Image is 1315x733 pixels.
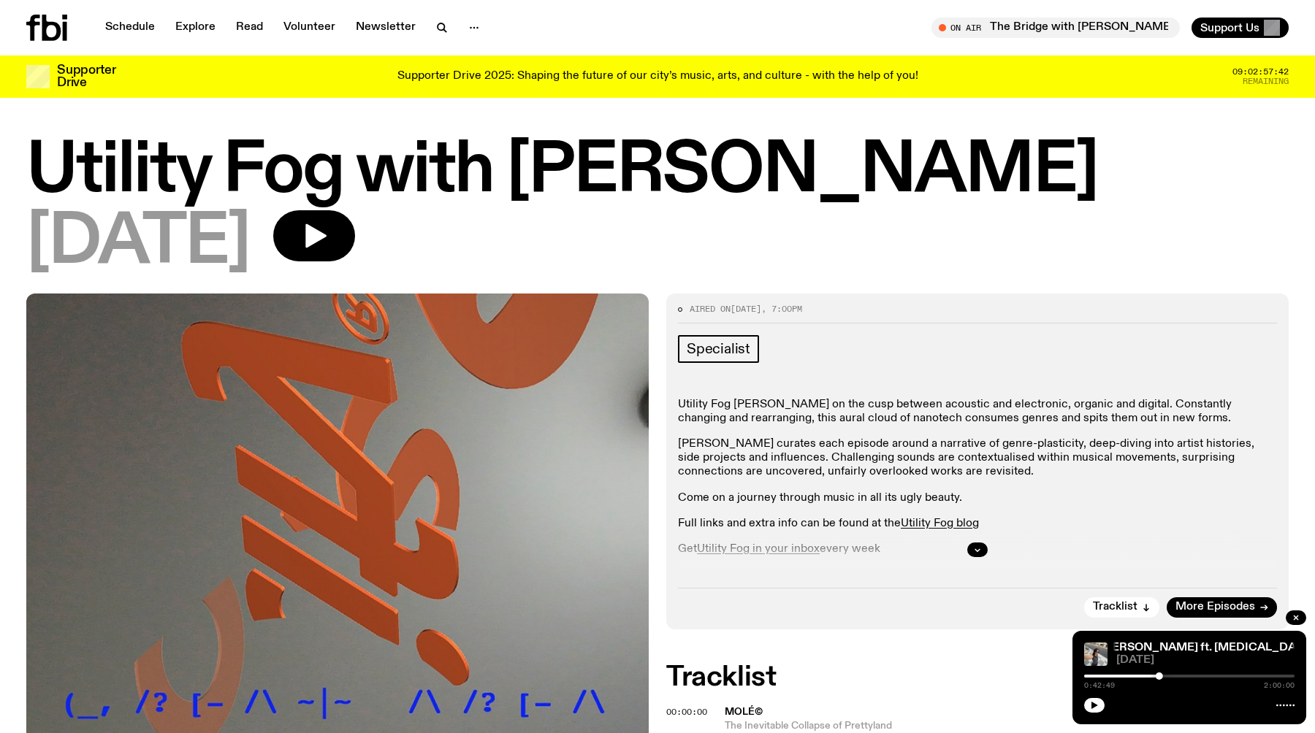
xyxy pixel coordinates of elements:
h3: Supporter Drive [57,64,115,89]
a: Explore [167,18,224,38]
button: On AirThe Bridge with [PERSON_NAME] [931,18,1180,38]
span: Specialist [687,341,750,357]
span: 2:00:00 [1264,682,1295,689]
span: 09:02:57:42 [1232,68,1289,76]
span: Support Us [1200,21,1259,34]
span: 0:42:49 [1084,682,1115,689]
p: Full links and extra info can be found at the [678,517,1277,531]
span: [DATE] [1116,655,1295,666]
span: , 7:00pm [761,303,802,315]
a: patina with galiba & [PERSON_NAME] ft. [MEDICAL_DATA] [998,642,1314,653]
span: More Episodes [1175,602,1255,613]
button: 00:00:00 [666,708,707,716]
p: Come on a journey through music in all its ugly beauty. [678,491,1277,505]
a: Specialist [678,335,759,363]
span: Molé© [725,707,763,717]
a: Read [227,18,272,38]
p: Supporter Drive 2025: Shaping the future of our city’s music, arts, and culture - with the help o... [397,70,918,83]
h2: Tracklist [666,664,1289,691]
span: [DATE] [26,210,250,276]
p: [PERSON_NAME] curates each episode around a narrative of genre-plasticity, deep-diving into artis... [678,437,1277,480]
h1: Utility Fog with [PERSON_NAME] [26,139,1289,204]
span: The Inevitable Collapse of Prettyland [725,719,1289,733]
button: Tracklist [1084,597,1159,618]
span: Tracklist [1093,602,1137,613]
span: Remaining [1243,77,1289,85]
a: Utility Fog blog [901,518,979,529]
span: 00:00:00 [666,706,707,718]
a: Schedule [96,18,164,38]
button: Support Us [1192,18,1289,38]
a: More Episodes [1167,597,1277,618]
span: Aired on [690,303,731,315]
a: Newsletter [347,18,424,38]
p: Utility Fog [PERSON_NAME] on the cusp between acoustic and electronic, organic and digital. Const... [678,398,1277,426]
span: [DATE] [731,303,761,315]
a: Volunteer [275,18,344,38]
